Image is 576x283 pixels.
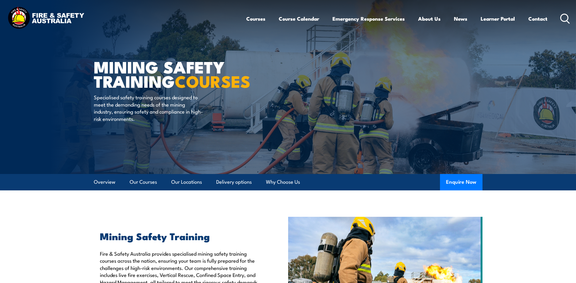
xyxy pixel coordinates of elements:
h2: Mining Safety Training [100,232,260,240]
a: Learner Portal [481,11,515,27]
a: Emergency Response Services [332,11,405,27]
a: Courses [246,11,265,27]
a: Our Locations [171,174,202,190]
a: News [454,11,467,27]
a: Course Calendar [279,11,319,27]
a: Why Choose Us [266,174,300,190]
a: About Us [418,11,441,27]
a: Our Courses [130,174,157,190]
button: Enquire Now [440,174,482,190]
a: Contact [528,11,547,27]
p: Specialised safety training courses designed to meet the demanding needs of the mining industry, ... [94,94,205,122]
a: Delivery options [216,174,252,190]
a: Overview [94,174,115,190]
strong: COURSES [175,68,251,93]
h1: MINING SAFETY TRAINING [94,60,244,88]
